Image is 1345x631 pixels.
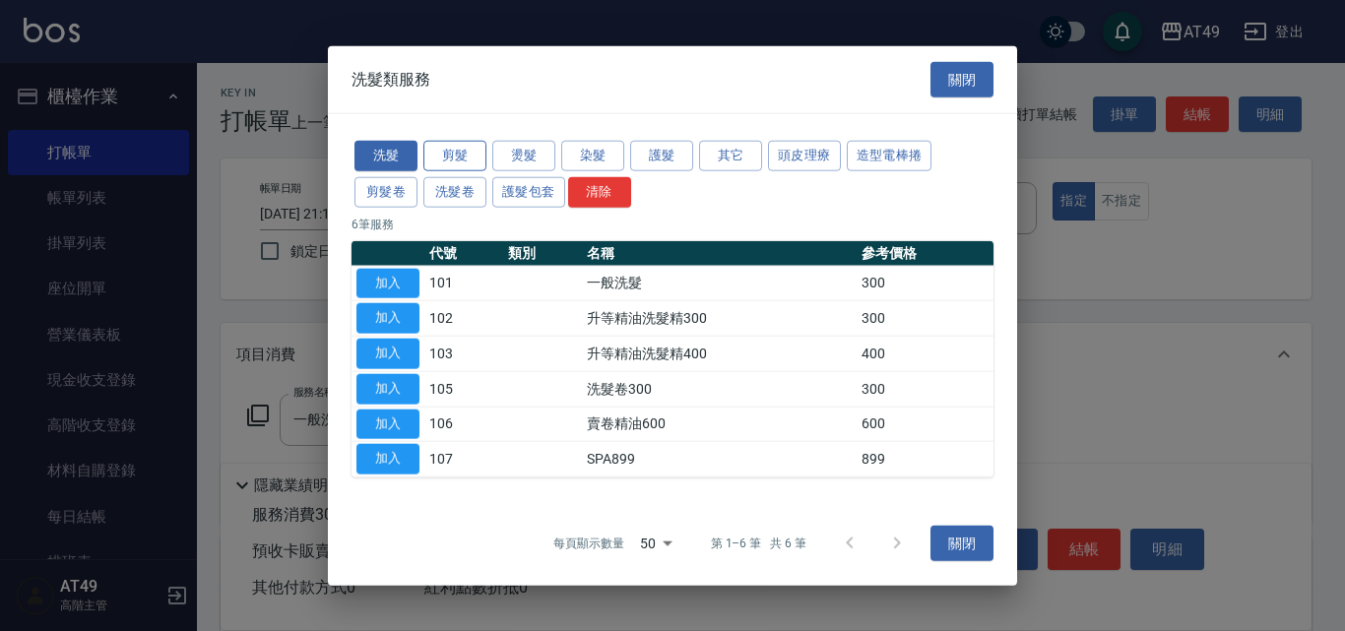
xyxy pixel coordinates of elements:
[582,300,856,336] td: 升等精油洗髮精300
[424,441,503,476] td: 107
[632,517,679,570] div: 50
[352,69,430,89] span: 洗髮類服務
[424,240,503,266] th: 代號
[768,141,841,171] button: 頭皮理療
[423,141,486,171] button: 剪髮
[356,339,419,369] button: 加入
[857,407,993,442] td: 600
[356,409,419,439] button: 加入
[582,240,856,266] th: 名稱
[699,141,762,171] button: 其它
[930,61,993,97] button: 關閉
[356,268,419,298] button: 加入
[424,371,503,407] td: 105
[857,300,993,336] td: 300
[503,240,582,266] th: 類別
[354,141,417,171] button: 洗髮
[356,444,419,474] button: 加入
[424,300,503,336] td: 102
[857,240,993,266] th: 參考價格
[492,176,565,207] button: 護髮包套
[424,336,503,371] td: 103
[424,266,503,301] td: 101
[847,141,932,171] button: 造型電棒捲
[582,441,856,476] td: SPA899
[630,141,693,171] button: 護髮
[857,371,993,407] td: 300
[423,176,486,207] button: 洗髮卷
[356,303,419,334] button: 加入
[711,535,806,552] p: 第 1–6 筆 共 6 筆
[492,141,555,171] button: 燙髮
[561,141,624,171] button: 染髮
[857,441,993,476] td: 899
[930,526,993,562] button: 關閉
[857,266,993,301] td: 300
[568,176,631,207] button: 清除
[424,407,503,442] td: 106
[354,176,417,207] button: 剪髮卷
[857,336,993,371] td: 400
[352,215,993,232] p: 6 筆服務
[582,266,856,301] td: 一般洗髮
[356,373,419,404] button: 加入
[582,371,856,407] td: 洗髮卷300
[582,336,856,371] td: 升等精油洗髮精400
[553,535,624,552] p: 每頁顯示數量
[582,407,856,442] td: 賣卷精油600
